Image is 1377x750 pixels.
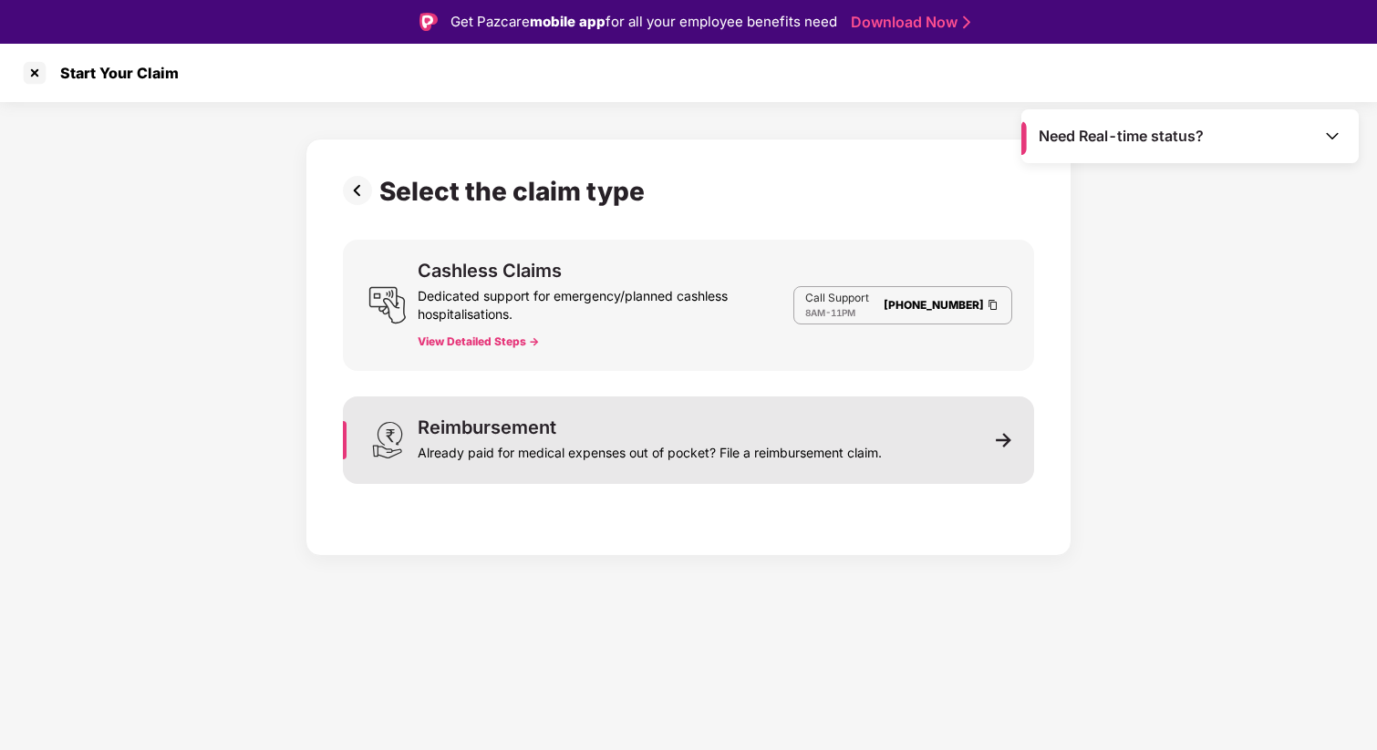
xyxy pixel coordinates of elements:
img: Stroke [963,13,970,32]
div: - [805,305,869,320]
img: Toggle Icon [1323,127,1341,145]
img: svg+xml;base64,PHN2ZyBpZD0iUHJldi0zMngzMiIgeG1sbnM9Imh0dHA6Ly93d3cudzMub3JnLzIwMDAvc3ZnIiB3aWR0aD... [343,176,379,205]
div: Already paid for medical expenses out of pocket? File a reimbursement claim. [418,437,882,462]
span: 8AM [805,307,825,318]
div: Select the claim type [379,176,652,207]
span: 11PM [831,307,855,318]
a: Download Now [851,13,965,32]
div: Get Pazcare for all your employee benefits need [450,11,837,33]
strong: mobile app [530,13,606,30]
img: svg+xml;base64,PHN2ZyB3aWR0aD0iMTEiIGhlaWdodD0iMTEiIHZpZXdCb3g9IjAgMCAxMSAxMSIgZmlsbD0ibm9uZSIgeG... [996,432,1012,448]
div: Reimbursement [418,418,556,437]
img: svg+xml;base64,PHN2ZyB3aWR0aD0iMjQiIGhlaWdodD0iMjUiIHZpZXdCb3g9IjAgMCAyNCAyNSIgZmlsbD0ibm9uZSIgeG... [368,286,407,324]
p: Call Support [805,291,869,305]
div: Start Your Claim [49,64,179,82]
span: Need Real-time status? [1039,127,1204,146]
button: View Detailed Steps -> [418,334,539,349]
img: svg+xml;base64,PHN2ZyB3aWR0aD0iMjQiIGhlaWdodD0iMzEiIHZpZXdCb3g9IjAgMCAyNCAzMSIgZmlsbD0ibm9uZSIgeG... [368,421,407,459]
img: Clipboard Icon [986,297,1000,313]
div: Dedicated support for emergency/planned cashless hospitalisations. [418,280,793,324]
a: [PHONE_NUMBER] [884,298,984,312]
img: Logo [419,13,438,31]
div: Cashless Claims [418,262,562,280]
